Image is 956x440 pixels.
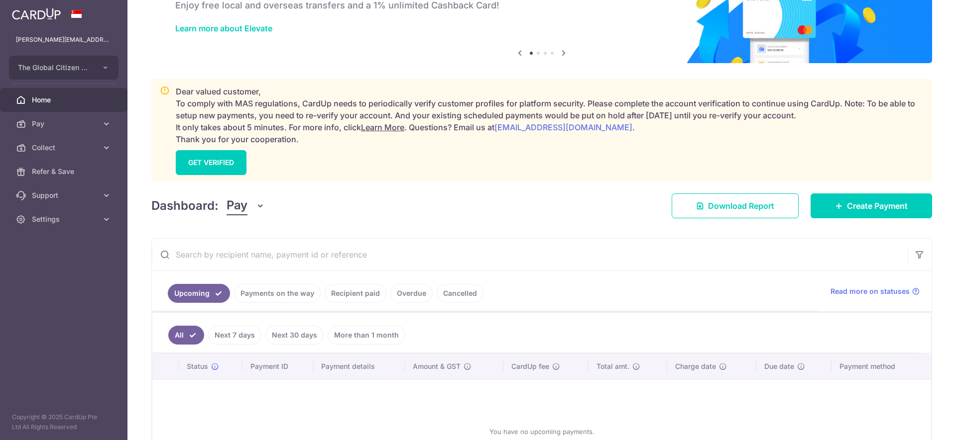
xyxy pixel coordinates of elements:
a: More than 1 month [328,326,405,345]
a: Create Payment [811,193,932,218]
span: Pay [32,119,98,129]
span: Settings [32,214,98,224]
a: Download Report [672,193,799,218]
span: Read more on statuses [831,286,910,296]
span: Status [187,361,208,371]
span: Due date [764,361,794,371]
span: Charge date [675,361,716,371]
a: Upcoming [168,284,230,303]
a: Payments on the way [234,284,321,303]
span: Support [32,190,98,200]
span: CardUp fee [511,361,549,371]
p: Dear valued customer, To comply with MAS regulations, CardUp needs to periodically verify custome... [176,86,924,145]
th: Payment method [832,353,931,379]
span: Amount & GST [413,361,461,371]
button: The Global Citizen Pte Ltd [9,56,119,80]
span: The Global Citizen Pte Ltd [18,63,92,73]
th: Payment details [313,353,405,379]
a: Next 30 days [265,326,324,345]
img: CardUp [12,8,61,20]
p: [PERSON_NAME][EMAIL_ADDRESS][PERSON_NAME][DOMAIN_NAME] [16,35,112,45]
span: Pay [227,196,247,215]
a: Read more on statuses [831,286,920,296]
span: Home [32,95,98,105]
a: Overdue [390,284,433,303]
th: Payment ID [242,353,313,379]
span: Total amt. [597,361,629,371]
a: Learn More [361,122,404,132]
button: Pay [227,196,265,215]
a: Recipient paid [325,284,386,303]
a: All [168,326,204,345]
a: Learn more about Elevate [175,23,272,33]
a: Next 7 days [208,326,261,345]
a: GET VERIFIED [176,150,246,175]
input: Search by recipient name, payment id or reference [152,239,908,270]
span: Collect [32,143,98,153]
a: [EMAIL_ADDRESS][DOMAIN_NAME] [494,122,632,132]
span: Refer & Save [32,167,98,176]
a: Cancelled [437,284,483,303]
span: Download Report [708,200,774,212]
h4: Dashboard: [151,197,219,215]
span: Help [23,7,43,16]
span: Create Payment [847,200,908,212]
